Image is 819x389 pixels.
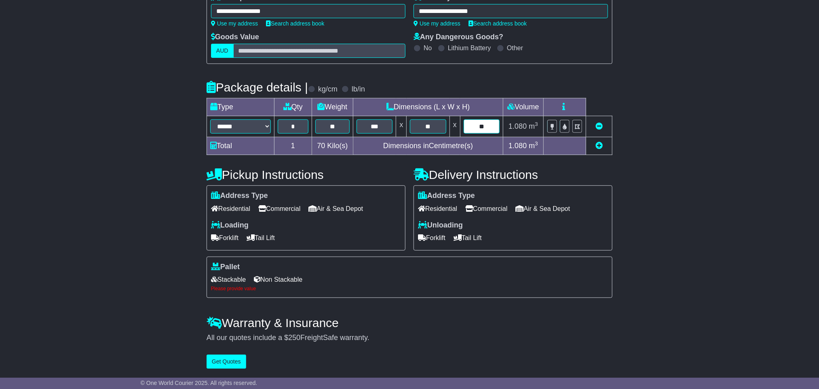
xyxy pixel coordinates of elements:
[595,122,603,130] a: Remove this item
[418,202,457,215] span: Residential
[274,98,312,116] td: Qty
[414,33,503,42] label: Any Dangerous Goods?
[207,355,246,369] button: Get Quotes
[207,98,274,116] td: Type
[207,81,308,94] h4: Package details |
[207,137,274,155] td: Total
[396,116,407,137] td: x
[312,137,353,155] td: Kilo(s)
[465,202,507,215] span: Commercial
[211,273,246,286] span: Stackable
[450,116,460,137] td: x
[207,168,405,181] h4: Pickup Instructions
[414,20,460,27] a: Use my address
[312,98,353,116] td: Weight
[353,137,503,155] td: Dimensions in Centimetre(s)
[141,380,258,386] span: © One World Courier 2025. All rights reserved.
[207,316,612,329] h4: Warranty & Insurance
[211,263,240,272] label: Pallet
[418,232,445,244] span: Forklift
[529,122,538,130] span: m
[211,44,234,58] label: AUD
[211,33,259,42] label: Goods Value
[414,168,612,181] h4: Delivery Instructions
[258,202,300,215] span: Commercial
[211,202,250,215] span: Residential
[254,273,302,286] span: Non Stackable
[448,44,491,52] label: Lithium Battery
[418,191,475,200] label: Address Type
[516,202,570,215] span: Air & Sea Depot
[503,98,543,116] td: Volume
[529,142,538,150] span: m
[288,334,300,342] span: 250
[352,85,365,94] label: lb/in
[309,202,363,215] span: Air & Sea Depot
[535,140,538,147] sup: 3
[266,20,324,27] a: Search address book
[424,44,432,52] label: No
[211,286,608,291] div: Please provide value
[454,232,482,244] span: Tail Lift
[318,85,338,94] label: kg/cm
[353,98,503,116] td: Dimensions (L x W x H)
[507,44,523,52] label: Other
[595,142,603,150] a: Add new item
[207,334,612,342] div: All our quotes include a $ FreightSafe warranty.
[317,142,325,150] span: 70
[211,20,258,27] a: Use my address
[274,137,312,155] td: 1
[211,191,268,200] label: Address Type
[247,232,275,244] span: Tail Lift
[509,142,527,150] span: 1.080
[211,221,249,230] label: Loading
[211,232,239,244] span: Forklift
[418,221,463,230] label: Unloading
[535,121,538,127] sup: 3
[469,20,527,27] a: Search address book
[509,122,527,130] span: 1.080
